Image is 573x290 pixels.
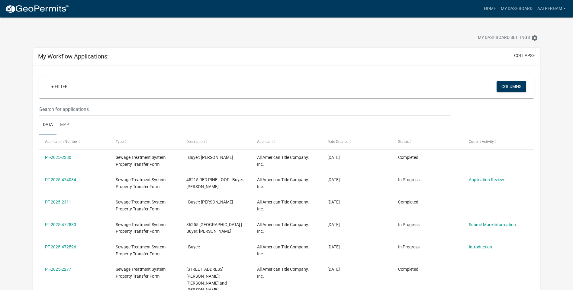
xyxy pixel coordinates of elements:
span: Applicant [257,140,273,144]
a: Application Review [469,177,504,182]
span: 09/05/2025 [327,155,340,160]
datatable-header-cell: Current Activity [463,134,534,149]
span: All American Title Company, Inc. [257,222,309,234]
span: My Dashboard Settings [478,34,530,42]
a: AATPerham [535,3,568,14]
span: | Buyer: Babara E Schave [186,155,233,160]
datatable-header-cell: Type [110,134,181,149]
span: In Progress [398,177,420,182]
h5: My Workflow Applications: [38,53,109,60]
span: | Buyer: [186,244,200,249]
span: In Progress [398,244,420,249]
a: Map [56,115,73,135]
span: Completed [398,267,418,272]
button: My Dashboard Settingssettings [473,32,543,44]
a: PT-2025-472880 [45,222,76,227]
button: collapse [514,52,535,59]
a: PT-2025-2311 [45,200,71,204]
a: PT-2025-2330 [45,155,71,160]
i: settings [531,34,538,42]
a: Home [481,3,498,14]
datatable-header-cell: Status [392,134,463,149]
span: All American Title Company, Inc. [257,267,309,279]
span: 08/29/2025 [327,267,340,272]
datatable-header-cell: Applicant [251,134,322,149]
span: 09/02/2025 [327,244,340,249]
span: Description [186,140,205,144]
span: All American Title Company, Inc. [257,200,309,211]
a: PT-2025-474084 [45,177,76,182]
span: 09/04/2025 [327,200,340,204]
span: Status [398,140,409,144]
span: Sewage Treatment System Property Transfer Form [116,222,166,234]
a: + Filter [47,81,72,92]
span: All American Title Company, Inc. [257,177,309,189]
span: Type [116,140,124,144]
span: | Buyer: Ryan Hendrickson [186,200,233,204]
span: Sewage Treatment System Property Transfer Form [116,155,166,167]
span: Completed [398,200,418,204]
span: All American Title Company, Inc. [257,155,309,167]
span: All American Title Company, Inc. [257,244,309,256]
span: 09/05/2025 [327,177,340,182]
span: Sewage Treatment System Property Transfer Form [116,200,166,211]
span: 45215 RED PINE LOOP | Buyer: Aaron Karvonen [186,177,244,189]
span: Current Activity [469,140,494,144]
span: Completed [398,155,418,160]
datatable-header-cell: Description [181,134,251,149]
datatable-header-cell: Date Created [322,134,392,149]
span: Application Number [45,140,78,144]
a: Data [39,115,56,135]
span: 36255 RUSH LAKE LOOP | Buyer: Pamela Youngquist [186,222,242,234]
button: Columns [497,81,526,92]
span: Date Created [327,140,349,144]
a: My Dashboard [498,3,535,14]
span: Sewage Treatment System Property Transfer Form [116,267,166,279]
a: Introduction [469,244,492,249]
a: PT-2025-472596 [45,244,76,249]
span: Sewage Treatment System Property Transfer Form [116,177,166,189]
span: Sewage Treatment System Property Transfer Form [116,244,166,256]
datatable-header-cell: Application Number [39,134,110,149]
span: 09/03/2025 [327,222,340,227]
a: Submit More Information [469,222,516,227]
span: In Progress [398,222,420,227]
a: PT-2025-2277 [45,267,71,272]
input: Search for applications [39,103,450,115]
